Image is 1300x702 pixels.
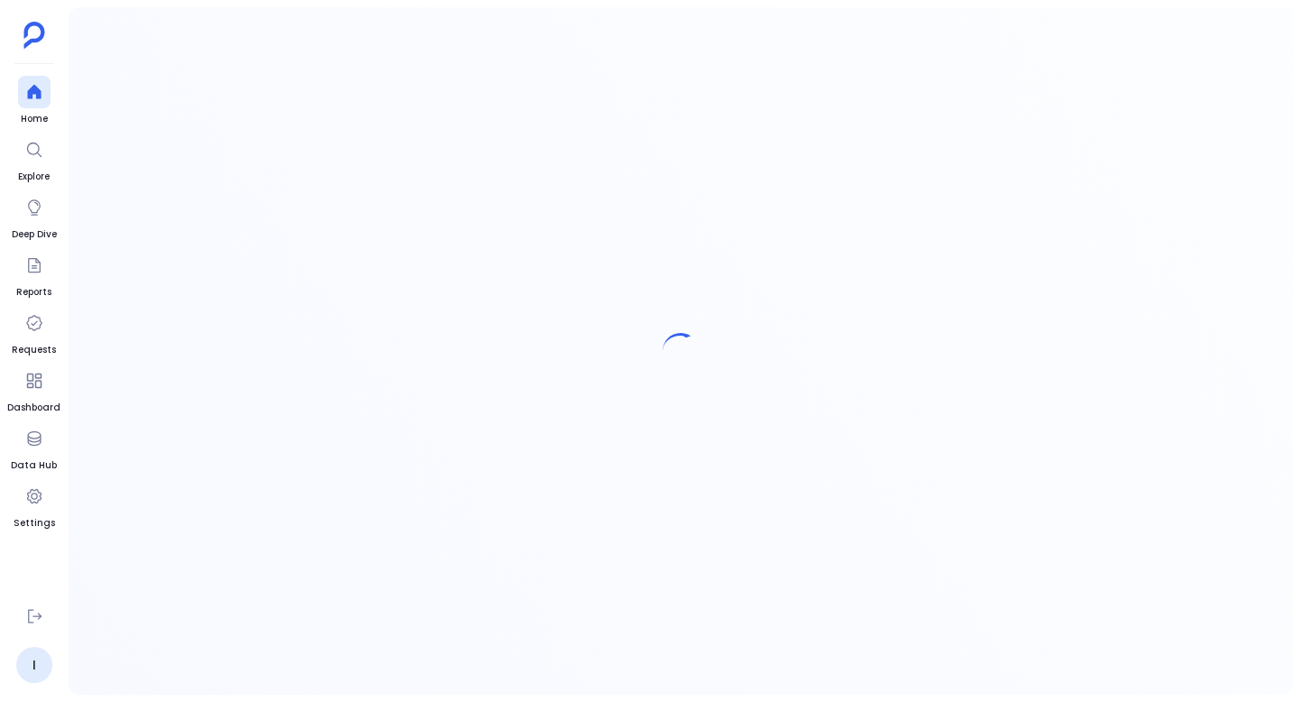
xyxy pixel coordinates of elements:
[11,422,57,473] a: Data Hub
[12,191,57,242] a: Deep Dive
[7,401,60,415] span: Dashboard
[12,307,56,357] a: Requests
[12,343,56,357] span: Requests
[18,134,51,184] a: Explore
[16,249,51,300] a: Reports
[23,22,45,49] img: petavue logo
[18,112,51,126] span: Home
[18,170,51,184] span: Explore
[16,285,51,300] span: Reports
[14,516,55,531] span: Settings
[12,227,57,242] span: Deep Dive
[18,76,51,126] a: Home
[16,647,52,683] a: I
[7,365,60,415] a: Dashboard
[14,480,55,531] a: Settings
[11,458,57,473] span: Data Hub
